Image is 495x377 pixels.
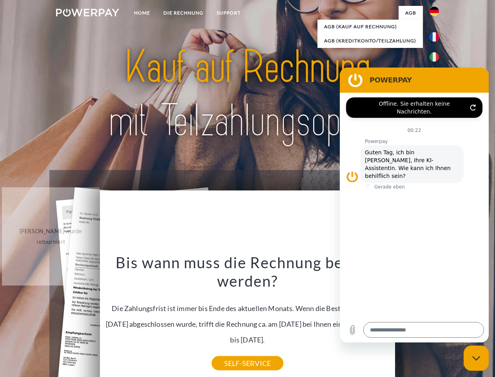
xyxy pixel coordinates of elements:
[210,6,247,20] a: SUPPORT
[75,38,420,150] img: title-powerpay_de.svg
[105,253,391,363] div: Die Zahlungsfrist ist immer bis Ende des aktuellen Monats. Wenn die Bestellung z.B. am [DATE] abg...
[127,6,157,20] a: Home
[317,34,423,48] a: AGB (Kreditkonto/Teilzahlung)
[7,226,95,247] div: [PERSON_NAME] wurde retourniert
[56,9,119,16] img: logo-powerpay-white.svg
[464,346,489,371] iframe: Schaltfläche zum Öffnen des Messaging-Fensters; Konversation läuft
[430,52,439,62] img: it
[399,6,423,20] a: agb
[430,7,439,16] img: de
[212,356,283,370] a: SELF-SERVICE
[105,253,391,291] h3: Bis wann muss die Rechnung bezahlt werden?
[430,32,439,42] img: fr
[317,20,423,34] a: AGB (Kauf auf Rechnung)
[157,6,210,20] a: DIE RECHNUNG
[340,68,489,342] iframe: Messaging-Fenster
